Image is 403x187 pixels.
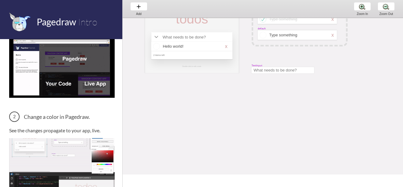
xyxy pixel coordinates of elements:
[9,38,115,97] img: 3 screens
[351,12,374,16] div: Zoom In
[258,27,266,30] div: default
[135,3,142,10] img: baseline-add-24px.svg
[9,127,115,133] p: See the changes propagate to your app, live.
[9,112,115,122] h3: Change a color in Pagedraw.
[331,16,334,22] div: x
[37,16,76,27] span: Pagedraw
[375,12,398,16] div: Zoom Out
[9,12,31,31] img: favicon.png
[383,3,389,10] img: zoom-minus.png
[78,16,97,28] span: Intro
[127,12,150,16] div: Add
[359,3,365,10] img: zoom-plus.png
[252,64,262,67] div: TextInput
[331,32,334,38] div: x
